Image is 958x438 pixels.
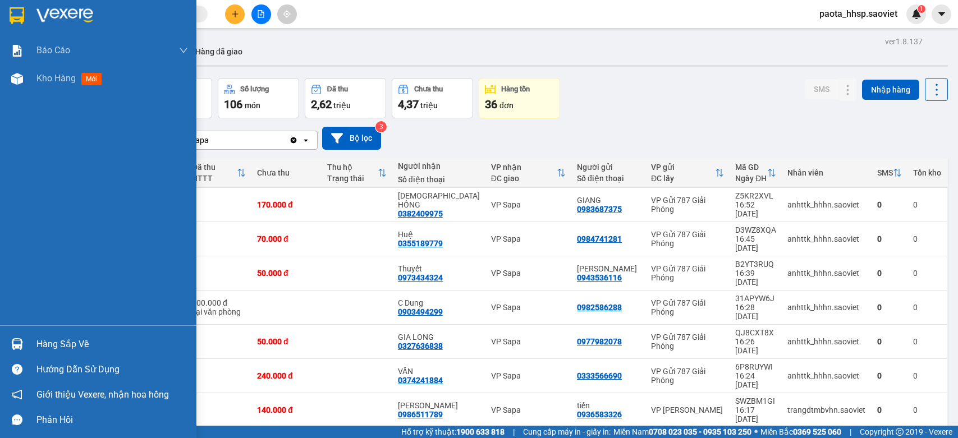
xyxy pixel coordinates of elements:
div: 0 [877,269,902,278]
th: Toggle SortBy [186,158,251,188]
div: anhttk_hhhn.saoviet [787,337,866,346]
button: plus [225,4,245,24]
div: VP [PERSON_NAME] [651,405,724,414]
div: 0977982078 [577,337,622,346]
div: VP Sapa [491,303,566,312]
span: 1 [919,5,923,13]
div: anhttk_hhhn.saoviet [787,371,866,380]
strong: 0708 023 035 - 0935 103 250 [649,427,751,436]
span: copyright [896,428,904,436]
div: QJ8CXT8X [735,328,776,337]
span: Giới thiệu Vexere, nhận hoa hồng [36,388,169,402]
div: Ngày ĐH [735,174,767,183]
div: 0 [913,269,941,278]
div: 0 [913,200,941,209]
div: 0333566690 [577,371,622,380]
span: plus [231,10,239,18]
div: 0 [877,371,902,380]
div: 0382409975 [398,209,443,218]
div: Người nhận [398,162,480,170]
div: 0973434324 [398,273,443,282]
div: 0943536116 [577,273,622,282]
img: warehouse-icon [11,73,23,85]
span: paota_hhsp.saoviet [810,7,906,21]
input: Selected VP Sapa. [210,135,211,146]
div: Minh hà [398,401,480,410]
div: anhttk_hhhn.saoviet [787,269,866,278]
div: anhttk_hhhn.saoviet [787,303,866,312]
div: trangdtmbvhn.saoviet [787,405,866,414]
div: 50.000 đ [257,269,316,278]
div: VP Gửi 787 Giải Phóng [651,230,724,248]
div: tiến [577,401,640,410]
div: anhttk_hhhn.saoviet [787,200,866,209]
div: 0 [877,337,902,346]
div: Z5KR2XVL [735,191,776,200]
div: Mã GD [735,163,767,172]
button: Hàng đã giao [186,38,251,65]
div: Chưa thu [414,85,443,93]
img: logo-vxr [10,7,24,24]
span: | [513,426,515,438]
div: 0903494299 [398,307,443,316]
div: 0984741281 [577,234,622,243]
div: Chưa thu [257,168,316,177]
div: B2YT3RUQ [735,260,776,269]
div: Đã thu [192,163,237,172]
span: Báo cáo [36,43,70,57]
button: Nhập hàng [862,80,919,100]
div: VP Sapa [491,269,566,278]
sup: 1 [918,5,925,13]
th: Toggle SortBy [322,158,392,188]
div: ĐC lấy [651,174,715,183]
div: VẦN [398,367,480,376]
span: down [179,46,188,55]
th: Toggle SortBy [645,158,730,188]
div: 16:39 [DATE] [735,269,776,287]
div: VP Sapa [491,234,566,243]
div: 0 [877,405,902,414]
div: Người gửi [577,163,640,172]
span: đơn [499,101,514,110]
svg: open [301,136,310,145]
div: Thu hộ [327,163,377,172]
div: Phản hồi [36,412,188,428]
div: VP Sapa [491,371,566,380]
div: anhttk_hhhn.saoviet [787,234,866,243]
th: Toggle SortBy [730,158,782,188]
span: Hỗ trợ kỹ thuật: [401,426,505,438]
div: GIA LONG [398,333,480,342]
div: VP Gửi 787 Giải Phóng [651,264,724,282]
div: Huệ [398,230,480,239]
div: SMS [877,168,893,177]
img: warehouse-icon [11,338,23,350]
button: Hàng tồn36đơn [479,78,560,118]
div: 16:26 [DATE] [735,337,776,355]
span: Miền Bắc [760,426,841,438]
div: Tại văn phòng [192,307,246,316]
div: 100.000 đ [192,298,246,307]
span: triệu [420,101,438,110]
div: 0 [913,337,941,346]
span: notification [12,389,22,400]
div: Hướng dẫn sử dụng [36,361,188,378]
div: Trạng thái [327,174,377,183]
div: C Dung [398,298,480,307]
svg: Clear value [289,136,298,145]
div: VP Gửi 787 Giải Phóng [651,367,724,385]
span: 106 [224,98,242,111]
div: 240.000 đ [257,371,316,380]
div: VP Gửi 787 Giải Phóng [651,196,724,214]
div: 16:28 [DATE] [735,303,776,321]
div: 0355189779 [398,239,443,248]
button: Số lượng106món [218,78,299,118]
div: 140.000 đ [257,405,316,414]
span: món [245,101,260,110]
div: 0327636838 [398,342,443,351]
div: VP Gửi 787 Giải Phóng [651,333,724,351]
div: 0 [913,303,941,312]
div: 0986511789 [398,410,443,419]
div: 16:45 [DATE] [735,234,776,252]
div: Nhân viên [787,168,866,177]
div: Hàng tồn [501,85,530,93]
